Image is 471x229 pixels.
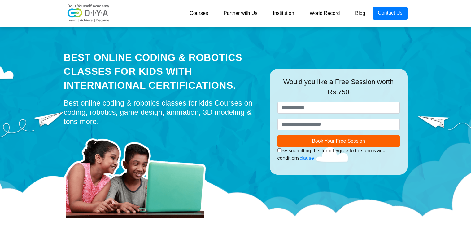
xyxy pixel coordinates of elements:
[373,7,407,20] a: Contact Us
[277,77,400,102] div: Would you like a Free Session worth Rs.750
[347,7,373,20] a: Blog
[300,155,314,161] a: clause
[312,138,365,144] span: Book Your Free Session
[216,7,265,20] a: Partner with Us
[64,129,212,219] img: home-prod.png
[265,7,302,20] a: Institution
[277,147,400,162] div: By submitting this form I agree to the terms and conditions
[64,98,260,126] div: Best online coding & robotics classes for kids Courses on coding, robotics, game design, animatio...
[64,4,113,23] img: logo-v2.png
[182,7,216,20] a: Courses
[302,7,348,20] a: World Record
[64,51,260,92] div: Best Online Coding & Robotics Classes for kids with International Certifications.
[277,135,400,147] button: Book Your Free Session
